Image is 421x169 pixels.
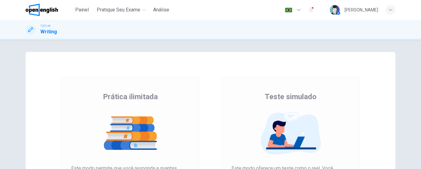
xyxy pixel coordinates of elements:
[330,5,340,15] img: Profile picture
[151,4,172,15] button: Análise
[26,4,58,16] img: OpenEnglish logo
[345,6,378,14] div: [PERSON_NAME]
[75,6,89,14] span: Painel
[26,4,72,16] a: OpenEnglish logo
[265,92,317,102] span: Teste simulado
[94,4,148,15] button: Pratique seu exame
[97,6,140,14] span: Pratique seu exame
[40,28,57,36] h1: Writing
[40,24,50,28] span: TOEFL®
[72,4,92,15] button: Painel
[285,8,292,12] img: pt
[103,92,158,102] span: Prática ilimitada
[153,6,169,14] span: Análise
